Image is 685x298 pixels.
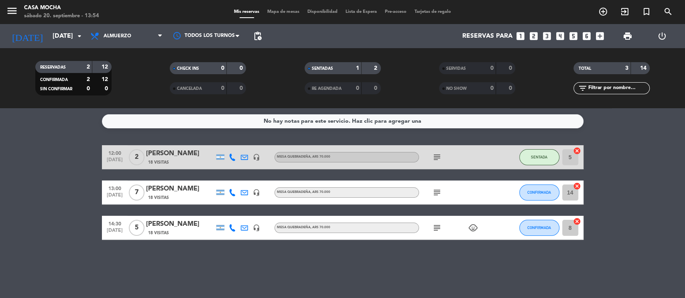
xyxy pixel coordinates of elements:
span: [DATE] [105,228,125,237]
span: Mis reservas [230,10,263,14]
div: [PERSON_NAME] [146,219,214,229]
strong: 0 [508,65,513,71]
span: Reservas para [462,32,512,40]
strong: 0 [240,85,244,91]
span: SIN CONFIRMAR [40,87,72,91]
i: cancel [573,182,581,190]
i: looks_two [528,31,539,41]
strong: 1 [356,65,359,71]
span: CONFIRMADA [527,190,551,195]
div: Casa Mocha [24,4,99,12]
span: Disponibilidad [303,10,341,14]
i: cancel [573,217,581,225]
i: menu [6,5,18,17]
i: child_care [468,223,478,233]
span: MESA QUEBRADEÑA [277,191,330,194]
span: 18 Visitas [148,159,169,166]
strong: 0 [240,65,244,71]
span: CHECK INS [177,67,199,71]
strong: 0 [87,86,90,91]
i: subject [432,188,442,197]
div: [PERSON_NAME] [146,184,214,194]
div: sábado 20. septiembre - 13:54 [24,12,99,20]
div: LOG OUT [645,24,679,48]
strong: 2 [374,65,379,71]
span: CONFIRMADA [527,225,551,230]
span: RESERVADAS [40,65,66,69]
i: headset_mic [253,189,260,196]
span: 7 [129,184,144,201]
button: menu [6,5,18,20]
i: add_box [595,31,605,41]
strong: 0 [374,85,379,91]
strong: 12 [102,77,110,82]
span: 18 Visitas [148,230,169,236]
i: headset_mic [253,154,260,161]
i: looks_4 [555,31,565,41]
span: TOTAL [578,67,591,71]
span: Pre-acceso [381,10,411,14]
strong: 3 [625,65,628,71]
span: 14:30 [105,219,125,228]
span: Mapa de mesas [263,10,303,14]
span: NO SHOW [446,87,467,91]
span: [DATE] [105,157,125,166]
span: pending_actions [253,31,262,41]
i: search [663,7,673,16]
span: Tarjetas de regalo [411,10,455,14]
span: 2 [129,149,144,165]
span: RE AGENDADA [312,87,341,91]
span: Almuerzo [104,33,131,39]
strong: 0 [221,85,224,91]
strong: 14 [640,65,648,71]
i: filter_list [577,83,587,93]
span: MESA QUEBRADEÑA [277,155,330,158]
strong: 0 [356,85,359,91]
span: , ARS 70.000 [311,191,330,194]
strong: 0 [490,65,494,71]
strong: 0 [105,86,110,91]
strong: 0 [221,65,224,71]
span: print [623,31,632,41]
i: turned_in_not [642,7,651,16]
span: , ARS 70.000 [311,155,330,158]
input: Filtrar por nombre... [587,84,649,93]
i: add_circle_outline [598,7,608,16]
i: [DATE] [6,27,49,45]
span: Lista de Espera [341,10,381,14]
i: looks_6 [581,31,592,41]
i: headset_mic [253,224,260,231]
i: subject [432,223,442,233]
strong: 12 [102,64,110,70]
button: SENTADA [519,149,559,165]
span: 12:00 [105,148,125,157]
span: , ARS 70.000 [311,226,330,229]
span: MESA QUEBRADEÑA [277,226,330,229]
div: [PERSON_NAME] [146,148,214,159]
strong: 0 [508,85,513,91]
i: looks_3 [542,31,552,41]
strong: 0 [490,85,494,91]
button: CONFIRMADA [519,184,559,201]
span: CONFIRMADA [40,78,68,82]
i: looks_one [515,31,526,41]
strong: 2 [87,77,90,82]
i: subject [432,152,442,162]
button: CONFIRMADA [519,220,559,236]
span: 5 [129,220,144,236]
span: [DATE] [105,193,125,202]
i: exit_to_app [620,7,630,16]
span: 18 Visitas [148,195,169,201]
span: SENTADA [531,155,547,159]
i: looks_5 [568,31,579,41]
i: arrow_drop_down [75,31,84,41]
i: power_settings_new [657,31,667,41]
span: SENTADAS [312,67,333,71]
div: No hay notas para este servicio. Haz clic para agregar una [264,117,421,126]
span: SERVIDAS [446,67,466,71]
span: 13:00 [105,183,125,193]
strong: 2 [87,64,90,70]
i: cancel [573,147,581,155]
span: CANCELADA [177,87,202,91]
